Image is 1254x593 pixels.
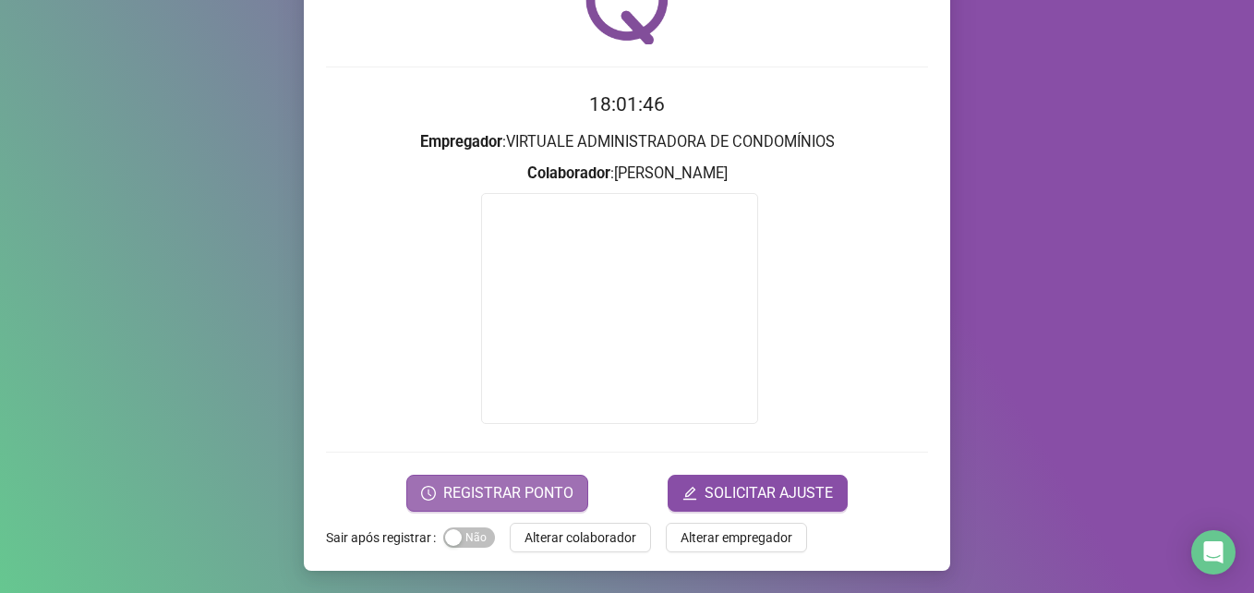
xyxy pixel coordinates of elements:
h3: : VIRTUALE ADMINISTRADORA DE CONDOMÍNIOS [326,130,928,154]
strong: Empregador [420,133,502,151]
h3: : [PERSON_NAME] [326,162,928,186]
span: edit [682,486,697,501]
time: 18:01:46 [589,93,665,115]
div: Open Intercom Messenger [1191,530,1236,575]
span: REGISTRAR PONTO [443,482,573,504]
button: REGISTRAR PONTO [406,475,588,512]
span: SOLICITAR AJUSTE [705,482,833,504]
button: Alterar colaborador [510,523,651,552]
button: Alterar empregador [666,523,807,552]
span: Alterar colaborador [525,527,636,548]
label: Sair após registrar [326,523,443,552]
button: editSOLICITAR AJUSTE [668,475,848,512]
span: clock-circle [421,486,436,501]
strong: Colaborador [527,164,610,182]
span: Alterar empregador [681,527,792,548]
